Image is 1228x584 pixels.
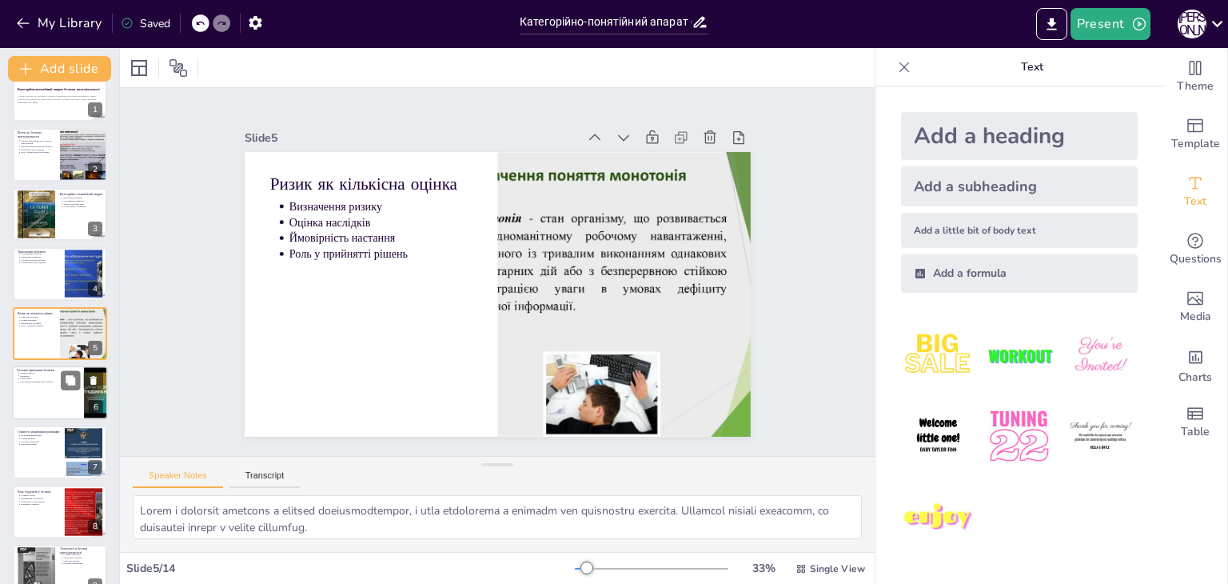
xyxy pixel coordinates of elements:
img: 4.jpeg [901,399,975,474]
p: Класифікація небезпек [63,199,102,202]
div: Slide 5 / 14 [126,561,575,576]
div: Add a formula [901,254,1138,293]
p: Важливість для студентів [21,148,55,151]
div: Add ready made slides [1163,106,1227,163]
div: Add images, graphics, shapes or video [1163,278,1227,336]
span: Charts [1178,369,1212,386]
div: Change the overall theme [1163,48,1227,106]
p: Класифікація небезпек [21,253,60,256]
div: 8 [13,486,107,538]
img: 3.jpeg [1063,318,1138,393]
div: Add a table [1163,394,1227,451]
p: Актуальність у навчанні [63,206,102,209]
img: 6.jpeg [1063,399,1138,474]
div: 4 [13,247,107,300]
p: Визначення ризику [317,138,496,210]
p: Оцінка наслідків [21,318,55,322]
p: Безпека життєдіяльності охоплює різні аспекти [21,138,55,144]
button: Add slide [8,56,111,82]
div: 2 [88,162,102,177]
div: Saved [121,16,170,31]
span: Table [1181,423,1210,441]
span: Media [1180,308,1211,326]
textarea: Lorem i dolorsit ametcons a elitsed doeiusmodtempor, i utla etdolorema a enimadm ven quisnostru e... [133,495,862,539]
span: Theme [1177,78,1214,95]
span: Text [1184,193,1206,210]
div: 6 [89,400,103,414]
div: 4 [88,282,102,296]
span: Questions [1170,250,1222,268]
button: Duplicate Slide [61,370,80,390]
div: 7 [13,426,107,478]
div: 7 [88,460,102,474]
div: 1 [88,102,102,117]
div: Add a little bit of body text [901,213,1138,248]
div: 8 [88,519,102,534]
div: Slide 5 [296,58,617,176]
div: Add text boxes [1163,163,1227,221]
p: Використання безпеки для захисту [21,145,55,148]
p: Взаємодія з організаціями [21,500,60,503]
div: 33 % [744,561,783,576]
p: Управління ризиками [21,256,60,259]
button: My Library [12,10,109,36]
div: Get real-time input from your audience [1163,221,1227,278]
div: Add a heading [901,112,1138,160]
button: Present [1071,8,1150,40]
p: Ймовірність настання [21,322,55,325]
p: Мобільні додатки [63,559,102,562]
p: Актуальність для студентів [21,262,60,265]
div: А [PERSON_NAME] [1178,10,1206,38]
p: Роль у прийнятті рішень [302,183,481,255]
p: Вступ до безпеки життєдіяльності [18,130,55,138]
button: Export to PowerPoint [1036,8,1067,40]
p: Активна участь [21,494,60,497]
p: Моніторинг [20,378,79,381]
div: Add charts and graphs [1163,336,1227,394]
p: Ідентифікація небезпек [21,434,60,438]
p: Технології в безпеці життєдіяльності [60,546,102,555]
p: Роль студентів у безпеці [18,489,60,494]
div: 1 [13,69,107,122]
p: Text [917,48,1147,86]
p: Зв'язок між поняттями [63,202,102,206]
p: У цьому виступі ми розглянемо основи та принципи категорійно-понятійного апарату безпеки життєдія... [18,95,102,101]
p: Роль у формуванні середовища [21,150,55,154]
p: Роль у прийнятті рішень [21,324,55,327]
p: Визначення ризику [21,315,55,318]
p: Розробка планів дій [21,441,60,444]
div: 5 [13,307,107,360]
p: Стратегії управління ризиками [18,430,60,434]
p: Основні категорії небезпек [21,258,60,262]
p: Generated with [URL] [18,101,102,104]
p: Ризик як кількісна оцінка [18,310,55,315]
img: 5.jpeg [982,399,1056,474]
button: Transcript [229,470,301,488]
p: Сучасні технології [63,554,102,557]
p: Оцінка ризиків [21,438,60,441]
span: Single View [810,562,865,575]
p: Навчання [20,374,79,378]
p: Ймовірність настання [307,168,486,240]
span: Template [1171,135,1220,153]
p: Реагування на надзвичайні ситуації [20,381,79,384]
div: 2 [13,128,107,181]
p: Превентивні дії [20,371,79,374]
div: 6 [12,366,108,420]
button: Speaker Notes [133,470,223,488]
img: 2.jpeg [982,318,1056,393]
span: Position [169,58,188,78]
p: Системи оповіщення [63,562,102,566]
p: Оцінка наслідків [312,153,491,225]
p: Моніторинг безпеки [63,557,102,560]
strong: Категорійно-понятійний апарат безпеки життєдіяльності [18,88,100,92]
div: 3 [13,188,107,241]
img: 1.jpeg [901,318,975,393]
div: Add a subheading [901,166,1138,206]
div: 3 [88,222,102,236]
p: Основні принципи безпеки [17,368,79,373]
p: Таксономія небезпек [18,250,60,254]
p: Визначення термінів [63,197,102,200]
button: Delete Slide [84,370,103,390]
p: Важливість навчань [21,503,60,506]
